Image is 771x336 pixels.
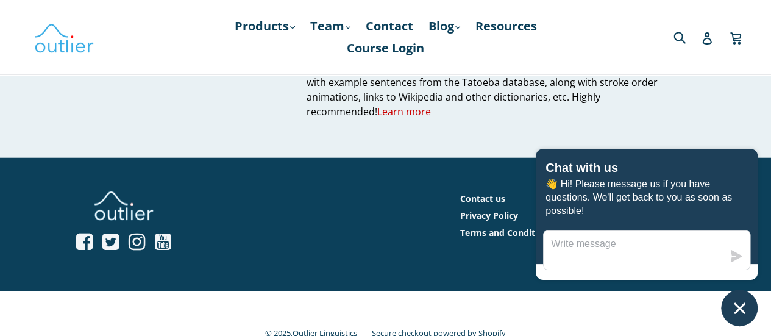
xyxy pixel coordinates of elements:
[129,232,145,252] a: Open Instagram profile
[34,20,94,55] img: Outlier Linguistics
[377,105,431,118] span: Learn more
[229,15,301,37] a: Products
[460,193,505,204] a: Contact us
[155,232,171,252] a: Open YouTube profile
[307,32,658,119] span: is a free Japanese dictionary website. The name (jisho) comes from the Japanese word "辞書" which m...
[460,227,553,238] a: Terms and Conditions
[102,232,119,252] a: Open Twitter profile
[469,15,543,37] a: Resources
[341,37,430,59] a: Course Login
[360,15,419,37] a: Contact
[670,24,704,49] input: Search
[532,149,761,326] inbox-online-store-chat: Shopify online store chat
[304,15,357,37] a: Team
[460,210,518,221] a: Privacy Policy
[377,105,431,119] a: Learn more
[422,15,466,37] a: Blog
[76,232,93,252] a: Open Facebook profile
